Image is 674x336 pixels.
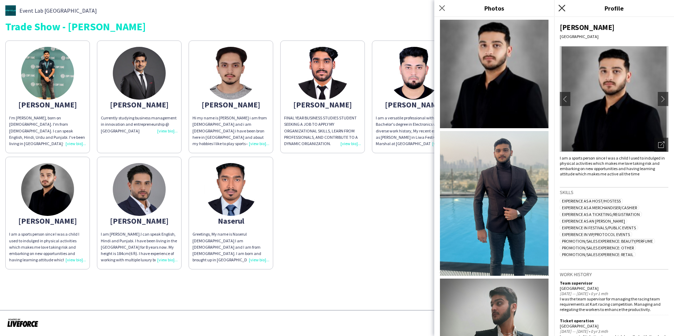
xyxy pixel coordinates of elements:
div: I am a sports person since I was a child I used to indulged in physical activities which makes me... [560,155,668,176]
img: thumb-5ffea5822ed96.jpg [113,163,166,216]
span: Promotion/Sales Experience: Other [560,245,636,250]
div: [PERSON_NAME] [376,101,453,108]
img: Crew photo 797780 [440,131,549,276]
div: I am a sports person since I was a child I used to indulged in physical activities which makes me... [9,231,86,263]
img: thumb-66ea54ce35cf0.jpg [296,47,349,100]
div: [GEOGRAPHIC_DATA] [560,34,668,39]
div: [GEOGRAPHIC_DATA] [560,286,668,291]
img: thumb-6834556ecd726.jpg [21,163,74,216]
div: I am a versatile professional with a Bachelor's degree in Electronics with a diverse work history... [376,115,453,147]
div: [GEOGRAPHIC_DATA] [560,323,668,329]
div: Open photos pop-in [654,138,668,152]
img: thumb-669bab6474f45.png [113,47,166,100]
div: [PERSON_NAME] [101,101,178,108]
img: thumb-657af2d34cfb2.jpeg [388,47,441,100]
img: thumb-53fe7819-c48a-410f-8fa6-caf9aa3ab175.jpg [21,47,74,100]
div: Hi my name is [PERSON_NAME] i am from [DEMOGRAPHIC_DATA] and i am [DEMOGRAPHIC_DATA] i have been ... [192,115,269,147]
div: I am [PERSON_NAME].I can speak English, Hindi and Punjabi. I have been living in the [GEOGRAPHIC_... [101,231,178,263]
div: I'm [PERSON_NAME], born on [DEMOGRAPHIC_DATA]. I'm from [DEMOGRAPHIC_DATA]. I can speak English, ... [9,115,86,147]
div: FINAL YEAR BUSINESS STUDIES STUDENT SEEKING A JOB TO APPLY MY ORGANIZATIONAL SKILLS, LEARN FROM P... [284,115,361,147]
span: Promotion/Sales Experience: Retail [560,252,636,257]
span: Experience as a Ticketing/Registration [560,212,642,217]
img: thumb-662a4738543dd.jpg [204,163,257,216]
div: [PERSON_NAME] [560,23,668,32]
img: Crew photo 0 [440,20,549,128]
h3: Skills [560,189,668,195]
div: [PERSON_NAME] [9,101,86,108]
div: [DATE] — [DATE] • 0 yr 1 mth [560,291,668,296]
span: Experience as a Merchandiser/Cashier [560,205,639,210]
div: Team supervisor [560,280,668,286]
span: Event Lab [GEOGRAPHIC_DATA] [19,7,97,14]
h3: Work history [560,271,668,278]
span: Experience as a Host/Hostess [560,198,623,204]
div: [PERSON_NAME] [9,218,86,224]
h3: Photos [434,4,554,13]
img: Crew avatar or photo [560,46,668,152]
span: Experience in VIP/Protocol Events [560,232,632,237]
img: thumb-6634c669aaf48.jpg [204,47,257,100]
img: Powered by Liveforce [7,318,38,328]
div: [DATE] — [DATE] • 0 yr 3 mth [560,329,668,334]
div: Currently studying business management in innovation and entrepreneurship @ [GEOGRAPHIC_DATA] [101,115,178,134]
div: Ticket operation [560,318,668,323]
div: Trade Show - [PERSON_NAME] [5,21,669,32]
div: Greetings, My name is Naserul [DEMOGRAPHIC_DATA] I am [DEMOGRAPHIC_DATA] and I am from [DEMOGRAPH... [192,231,269,263]
div: [PERSON_NAME] [284,101,361,108]
span: Experience as an [PERSON_NAME] [560,218,627,224]
div: [PERSON_NAME] [101,218,178,224]
span: Promotion/Sales Experience: Beauty/Perfume [560,238,655,244]
div: Naserul [192,218,269,224]
h3: Profile [554,4,674,13]
img: thumb-429f02a0-0729-447b-9e98-abc1113de613.png [5,5,16,16]
div: I was the team supervisor for managing the racing team requirements at Kart racing competition. M... [560,296,668,312]
span: Experience in Festivals/Public Events [560,225,638,230]
div: [PERSON_NAME] [192,101,269,108]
